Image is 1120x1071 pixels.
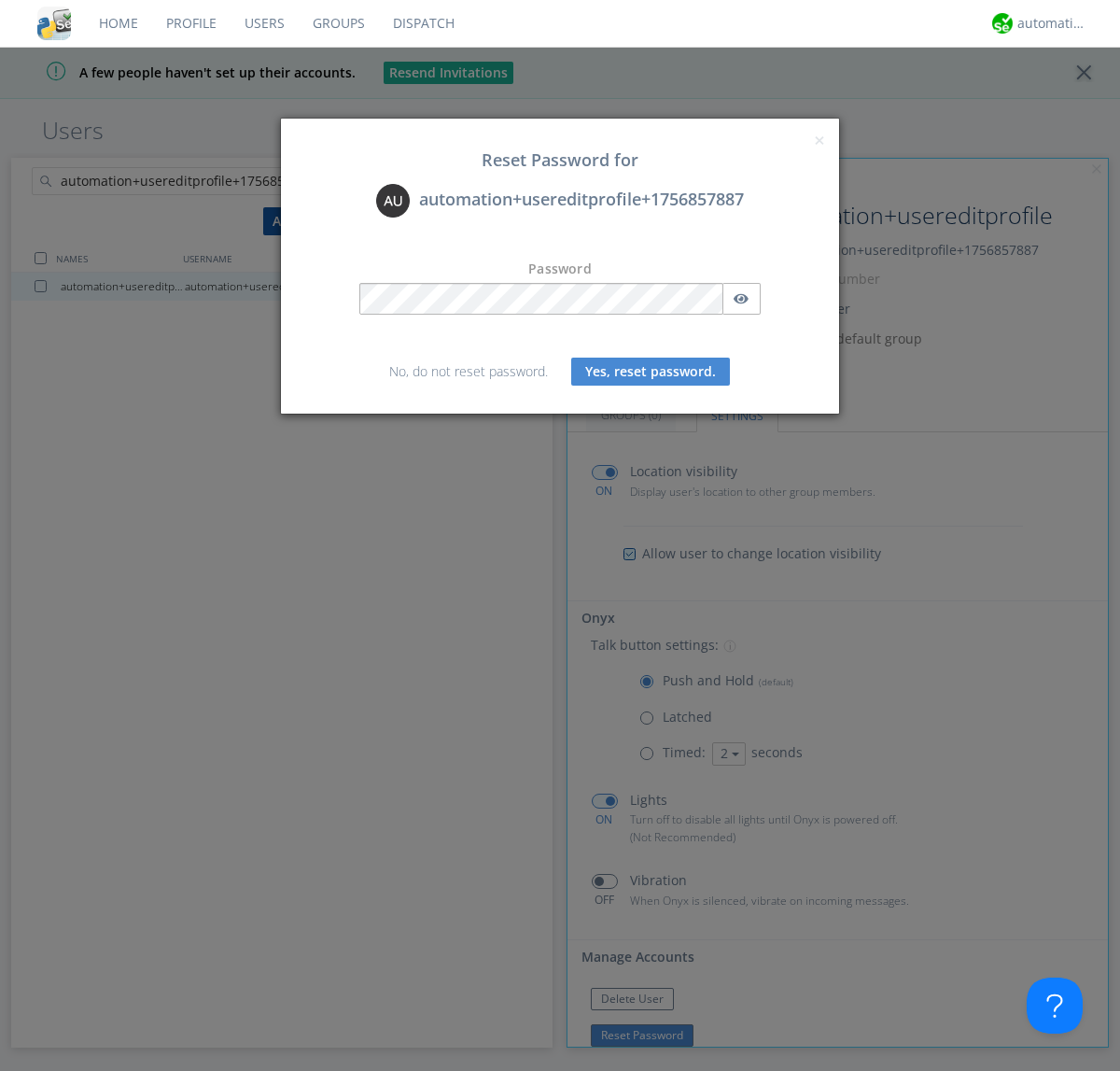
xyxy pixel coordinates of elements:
[295,151,825,170] h3: Reset Password for
[295,184,825,218] div: automation+usereditprofile+1756857887
[992,13,1013,34] img: d2d01cd9b4174d08988066c6d424eccd
[1017,14,1087,33] div: automation+atlas
[37,7,71,40] img: cddb5a64eb264b2086981ab96f4c1ba7
[814,127,825,153] span: ×
[528,260,592,278] label: Password
[389,362,548,380] a: No, do not reset password.
[376,184,410,218] img: 373638.png
[571,358,730,386] button: Yes, reset password.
